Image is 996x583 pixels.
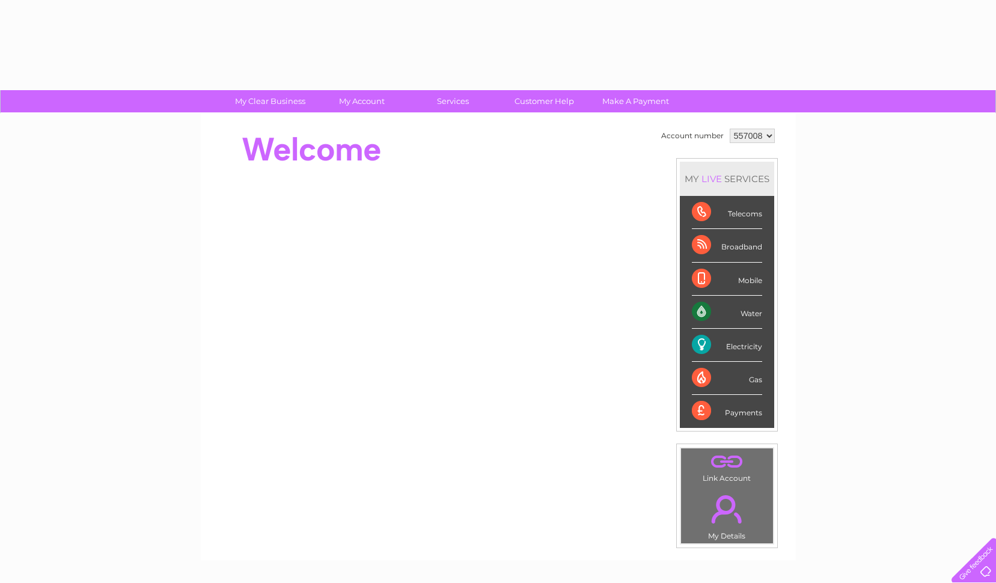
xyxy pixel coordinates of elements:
a: Customer Help [495,90,594,112]
a: . [684,488,770,530]
div: Electricity [692,329,762,362]
div: MY SERVICES [680,162,774,196]
div: LIVE [699,173,724,185]
td: Account number [658,126,727,146]
div: Water [692,296,762,329]
a: My Clear Business [221,90,320,112]
a: Services [403,90,503,112]
div: Payments [692,395,762,427]
a: . [684,451,770,472]
div: Gas [692,362,762,395]
div: Mobile [692,263,762,296]
td: Link Account [680,448,774,486]
a: Make A Payment [586,90,685,112]
td: My Details [680,485,774,544]
a: My Account [312,90,411,112]
div: Telecoms [692,196,762,229]
div: Broadband [692,229,762,262]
